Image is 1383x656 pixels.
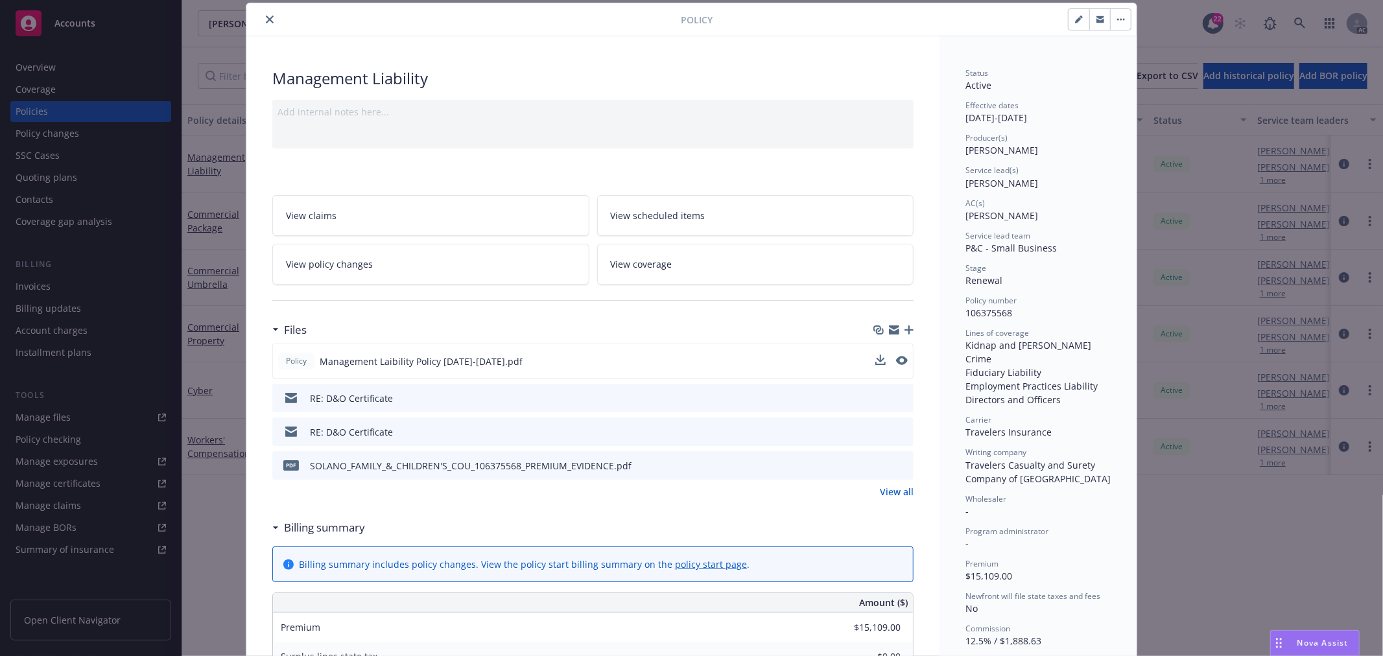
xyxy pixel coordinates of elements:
[965,327,1029,338] span: Lines of coverage
[272,244,589,285] a: View policy changes
[283,355,309,367] span: Policy
[284,322,307,338] h3: Files
[965,352,1111,366] div: Crime
[965,230,1030,241] span: Service lead team
[283,460,299,470] span: pdf
[681,13,713,27] span: Policy
[272,519,365,536] div: Billing summary
[675,558,747,570] a: policy start page
[965,379,1111,393] div: Employment Practices Liability
[965,505,969,517] span: -
[965,263,986,274] span: Stage
[272,67,914,89] div: Management Liability
[965,242,1057,254] span: P&C - Small Business
[965,623,1010,634] span: Commission
[1297,637,1349,648] span: Nova Assist
[897,392,908,405] button: preview file
[965,79,991,91] span: Active
[965,537,969,550] span: -
[897,425,908,439] button: preview file
[1271,631,1287,655] div: Drag to move
[597,195,914,236] a: View scheduled items
[286,257,373,271] span: View policy changes
[876,459,886,473] button: download file
[965,393,1111,406] div: Directors and Officers
[880,485,914,498] a: View all
[965,459,1111,485] span: Travelers Casualty and Surety Company of [GEOGRAPHIC_DATA]
[965,570,1012,582] span: $15,109.00
[876,392,886,405] button: download file
[965,558,999,569] span: Premium
[278,105,908,119] div: Add internal notes here...
[965,635,1041,647] span: 12.5% / $1,888.63
[965,526,1048,537] span: Program administrator
[965,307,1012,319] span: 106375568
[965,366,1111,379] div: Fiduciary Liability
[597,244,914,285] a: View coverage
[896,356,908,365] button: preview file
[611,209,705,222] span: View scheduled items
[1270,630,1360,656] button: Nova Assist
[876,425,886,439] button: download file
[965,493,1006,504] span: Wholesaler
[965,274,1002,287] span: Renewal
[897,459,908,473] button: preview file
[965,426,1052,438] span: Travelers Insurance
[965,447,1026,458] span: Writing company
[965,295,1017,306] span: Policy number
[611,257,672,271] span: View coverage
[310,392,393,405] div: RE: D&O Certificate
[824,618,908,637] input: 0.00
[965,414,991,425] span: Carrier
[965,591,1100,602] span: Newfront will file state taxes and fees
[310,459,632,473] div: SOLANO_FAMILY_&_CHILDREN'S_COU_106375568_PREMIUM_EVIDENCE.pdf
[965,198,985,209] span: AC(s)
[965,209,1038,222] span: [PERSON_NAME]
[965,177,1038,189] span: [PERSON_NAME]
[272,322,307,338] div: Files
[965,67,988,78] span: Status
[299,557,750,571] div: Billing summary includes policy changes. View the policy start billing summary on the .
[859,596,908,609] span: Amount ($)
[965,165,1019,176] span: Service lead(s)
[262,12,278,27] button: close
[965,338,1111,352] div: Kidnap and [PERSON_NAME]
[965,602,978,615] span: No
[310,425,393,439] div: RE: D&O Certificate
[281,621,320,633] span: Premium
[875,355,886,365] button: download file
[965,132,1008,143] span: Producer(s)
[875,355,886,368] button: download file
[286,209,337,222] span: View claims
[320,355,523,368] span: Management Laibility Policy [DATE]-[DATE].pdf
[284,519,365,536] h3: Billing summary
[896,355,908,368] button: preview file
[965,100,1111,124] div: [DATE] - [DATE]
[965,100,1019,111] span: Effective dates
[965,144,1038,156] span: [PERSON_NAME]
[272,195,589,236] a: View claims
